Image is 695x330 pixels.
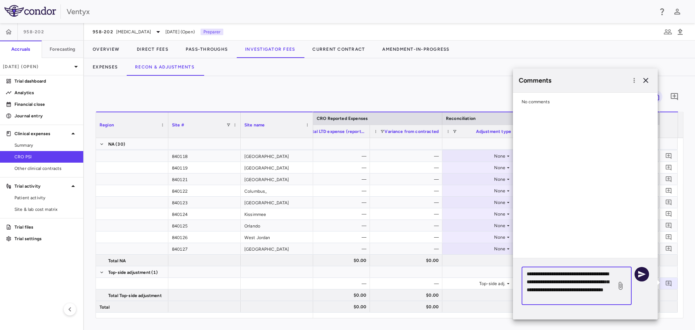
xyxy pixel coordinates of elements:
div: — [376,174,439,185]
svg: Add comment [665,187,672,194]
div: — [304,150,366,162]
img: logo-full-BYUhSk78.svg [4,5,56,17]
svg: Add comment [665,210,672,217]
div: — [376,243,439,255]
span: Site name [244,122,265,128]
div: West Jordan [241,231,313,243]
span: Top-side adjustment [108,267,151,278]
span: Site & lab cost matrix [14,206,77,213]
span: (1) [151,267,158,278]
button: Add comment [664,197,674,207]
div: — [376,150,439,162]
p: Financial close [14,101,77,108]
button: Direct Fees [128,41,177,58]
p: Clinical expenses [14,130,69,137]
div: 840118 [168,150,241,162]
svg: Add comment [665,222,672,229]
span: Reconciliation [446,116,476,121]
button: Recon & Adjustments [126,58,203,76]
span: Total Top-side adjustment [108,290,162,301]
span: Other clinical contracts [14,165,77,172]
div: Columbus_ [241,185,313,196]
div: 840127 [168,243,241,254]
div: — [304,278,366,289]
span: Total LTD expense (reported) [308,129,366,134]
div: — [304,243,366,255]
span: Summary [14,142,77,149]
p: Trial settings [14,235,77,242]
button: Add comment [664,151,674,161]
div: None [449,243,505,255]
div: 840119 [168,162,241,173]
div: — [376,278,439,289]
span: NA [108,138,115,150]
button: Pass-Throughs [177,41,236,58]
button: Current Contract [304,41,374,58]
svg: Add comment [665,176,672,183]
p: Trial files [14,224,77,230]
div: — [304,220,366,231]
button: Add comment [664,232,674,242]
button: Amendment-In-Progress [374,41,458,58]
div: None [449,174,505,185]
div: — [376,185,439,197]
div: — [304,197,366,208]
div: — [304,185,366,197]
span: CRO PSI [14,154,77,160]
button: Add comment [664,221,674,230]
div: None [449,208,505,220]
div: $0.00 [304,301,366,313]
div: Kissimmee [241,208,313,220]
div: None [449,150,505,162]
p: Analytics [14,89,77,96]
span: 958-202 [24,29,44,35]
span: 958-202 [93,29,113,35]
div: — [304,162,366,174]
svg: Add comment [665,153,672,159]
span: Site # [172,122,184,128]
span: Adjustment type [476,129,511,134]
span: [MEDICAL_DATA] [116,29,151,35]
div: Ventyx [67,6,653,17]
div: — [304,231,366,243]
button: Add comment [664,163,674,172]
span: Total NA [108,255,126,267]
h6: Accruals [11,46,30,53]
span: Region [100,122,114,128]
div: $0.00 [304,255,366,266]
div: — [376,197,439,208]
svg: Add comment [665,280,672,287]
div: 840126 [168,231,241,243]
div: None [449,185,505,197]
svg: Add comment [670,92,679,101]
div: [GEOGRAPHIC_DATA] [241,243,313,254]
div: $0.00 [376,289,439,301]
span: Patient activity [14,195,77,201]
div: None [449,220,505,231]
div: — [376,220,439,231]
p: Trial activity [14,183,69,189]
div: None [449,162,505,174]
svg: Add comment [665,164,672,171]
div: 840124 [168,208,241,220]
span: (30) [115,138,125,150]
button: Add comment [668,91,681,103]
div: $0.00 [376,255,439,266]
div: None [449,231,505,243]
p: [DATE] (Open) [3,63,72,70]
button: Expenses [84,58,126,76]
p: Trial dashboard [14,78,77,84]
div: $0.00 [304,289,366,301]
div: Top-side adj. [449,278,505,289]
div: 840125 [168,220,241,231]
svg: Add comment [665,234,672,241]
span: No comments [522,99,550,104]
p: Preparer [201,29,223,35]
span: Total [100,301,110,313]
h6: Comments [519,76,629,85]
svg: Add comment [665,245,672,252]
div: None [449,197,505,208]
div: 840122 [168,185,241,196]
div: 840121 [168,174,241,185]
svg: Add comment [665,199,672,206]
